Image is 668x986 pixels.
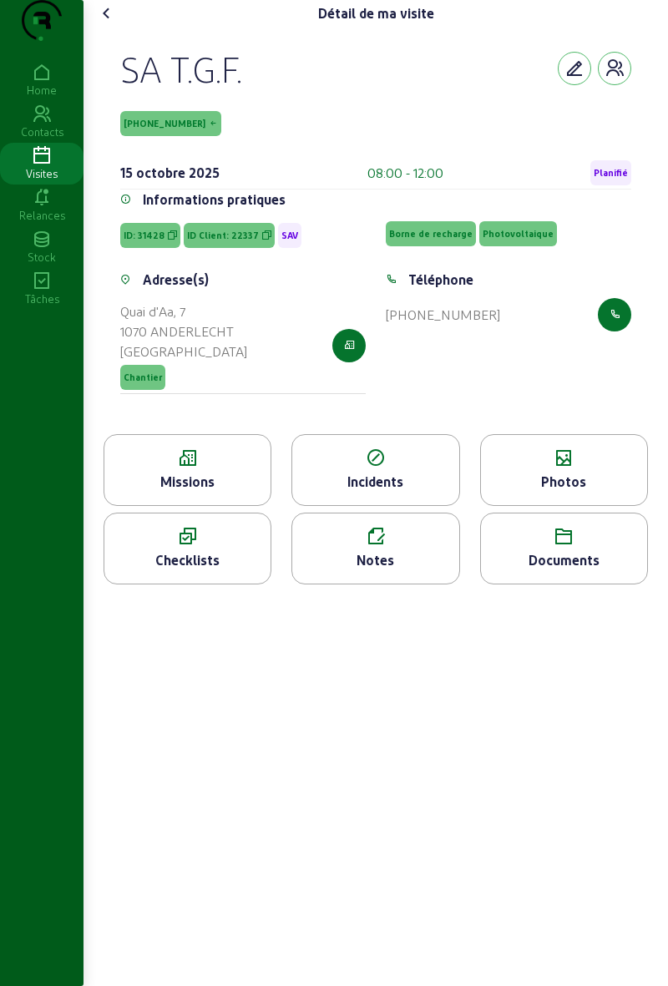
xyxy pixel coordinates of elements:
[120,163,220,183] div: 15 octobre 2025
[124,230,164,241] span: ID: 31428
[124,372,162,383] span: Chantier
[281,230,298,241] span: SAV
[318,3,434,23] div: Détail de ma visite
[120,341,247,362] div: [GEOGRAPHIC_DATA]
[594,167,628,179] span: Planifié
[187,230,259,241] span: ID Client: 22337
[408,270,473,290] div: Téléphone
[120,321,247,341] div: 1070 ANDERLECHT
[292,472,458,492] div: Incidents
[120,47,242,90] div: SA T.G.F.
[481,550,647,570] div: Documents
[120,301,247,321] div: Quai d'Aa, 7
[104,472,271,492] div: Missions
[104,550,271,570] div: Checklists
[367,163,443,183] div: 08:00 - 12:00
[143,270,209,290] div: Adresse(s)
[483,228,554,240] span: Photovoltaique
[386,305,500,325] div: [PHONE_NUMBER]
[124,118,205,129] span: [PHONE_NUMBER]
[292,550,458,570] div: Notes
[143,190,286,210] div: Informations pratiques
[389,228,473,240] span: Borne de recharge
[481,472,647,492] div: Photos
